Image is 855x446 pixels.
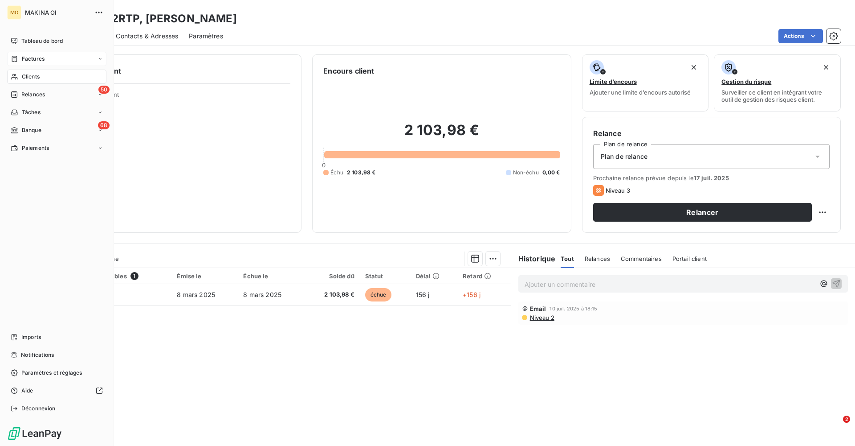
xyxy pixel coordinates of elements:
[22,73,40,81] span: Clients
[116,32,178,41] span: Contacts & Adresses
[177,273,232,280] div: Émise le
[7,34,106,48] a: Tableau de bord
[463,273,505,280] div: Retard
[25,9,89,16] span: MAKINA OI
[7,141,106,155] a: Paiements
[672,255,707,262] span: Portail client
[621,255,662,262] span: Commentaires
[606,187,630,194] span: Niveau 3
[542,169,560,177] span: 0,00 €
[323,121,560,148] h2: 2 103,98 €
[825,416,846,437] iframe: Intercom live chat
[309,273,354,280] div: Solde dû
[582,54,709,111] button: Limite d’encoursAjouter une limite d’encours autorisé
[365,273,405,280] div: Statut
[416,273,452,280] div: Délai
[550,306,597,311] span: 10 juil. 2025 à 18:15
[22,108,41,116] span: Tâches
[22,126,41,134] span: Banque
[309,290,354,299] span: 2 103,98 €
[590,89,691,96] span: Ajouter une limite d’encours autorisé
[130,272,138,280] span: 1
[21,387,33,395] span: Aide
[21,91,45,99] span: Relances
[7,5,21,20] div: MO
[189,32,223,41] span: Paramètres
[593,128,830,139] h6: Relance
[511,253,556,264] h6: Historique
[694,174,729,182] span: 17 juil. 2025
[71,272,166,280] div: Pièces comptables
[21,369,82,377] span: Paramètres et réglages
[72,91,290,103] span: Propriétés Client
[530,305,546,312] span: Email
[721,78,771,85] span: Gestion du risque
[365,288,392,301] span: échue
[593,174,830,182] span: Prochaine relance prévue depuis le
[590,78,637,85] span: Limite d’encours
[98,86,110,94] span: 50
[322,161,326,169] span: 0
[7,87,106,102] a: 50Relances
[463,291,480,298] span: +156 j
[21,37,63,45] span: Tableau de bord
[778,29,823,43] button: Actions
[323,66,374,76] h6: Encours client
[243,291,281,298] span: 8 mars 2025
[7,70,106,84] a: Clients
[21,405,56,413] span: Déconnexion
[513,169,539,177] span: Non-échu
[601,152,647,161] span: Plan de relance
[7,426,62,441] img: Logo LeanPay
[7,330,106,344] a: Imports
[714,54,841,111] button: Gestion du risqueSurveiller ce client en intégrant votre outil de gestion des risques client.
[21,351,54,359] span: Notifications
[7,366,106,380] a: Paramètres et réglages
[593,203,812,222] button: Relancer
[330,169,343,177] span: Échu
[22,144,49,152] span: Paiements
[843,416,850,423] span: 2
[22,55,45,63] span: Factures
[529,314,554,321] span: Niveau 2
[585,255,610,262] span: Relances
[54,66,290,76] h6: Informations client
[721,89,833,103] span: Surveiller ce client en intégrant votre outil de gestion des risques client.
[7,384,106,398] a: Aide
[7,105,106,120] a: Tâches
[21,333,41,341] span: Imports
[416,291,430,298] span: 156 j
[177,291,215,298] span: 8 mars 2025
[98,121,110,129] span: 68
[78,11,237,27] h3: SAS V2RTP, [PERSON_NAME]
[243,273,299,280] div: Échue le
[7,123,106,137] a: 68Banque
[561,255,574,262] span: Tout
[347,169,376,177] span: 2 103,98 €
[7,52,106,66] a: Factures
